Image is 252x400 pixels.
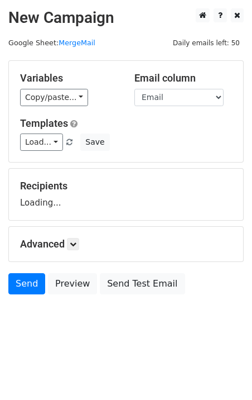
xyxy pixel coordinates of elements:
[134,72,232,84] h5: Email column
[20,238,232,250] h5: Advanced
[100,273,185,294] a: Send Test Email
[20,180,232,192] h5: Recipients
[8,97,82,113] div: View my templates
[20,134,63,151] a: Load...
[48,273,97,294] a: Preview
[8,8,244,27] h2: New Campaign
[20,72,118,84] h5: Variables
[20,180,232,209] div: Loading...
[20,89,88,106] a: Copy/paste...
[8,39,95,47] small: Google Sheet:
[20,117,68,129] a: Templates
[169,37,244,49] span: Daily emails left: 50
[169,39,244,47] a: Daily emails left: 50
[80,134,109,151] button: Save
[59,39,95,47] a: MergeMail
[8,273,45,294] a: Send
